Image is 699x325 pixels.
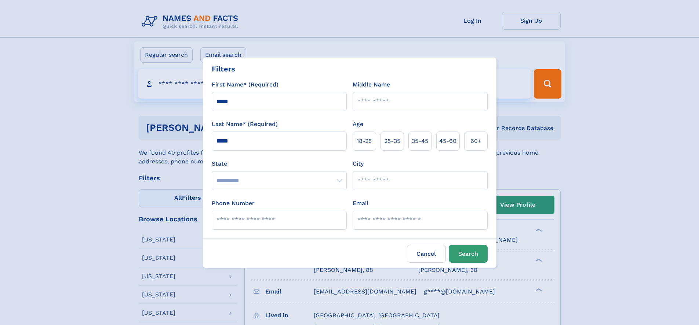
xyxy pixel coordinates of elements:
label: Cancel [407,245,446,263]
button: Search [449,245,488,263]
label: City [353,159,364,168]
label: First Name* (Required) [212,80,278,89]
span: 25‑35 [384,137,400,145]
label: State [212,159,347,168]
span: 35‑45 [412,137,428,145]
span: 18‑25 [357,137,372,145]
span: 60+ [470,137,481,145]
label: Last Name* (Required) [212,120,278,129]
div: Filters [212,63,235,74]
span: 45‑60 [439,137,456,145]
label: Phone Number [212,199,255,208]
label: Middle Name [353,80,390,89]
label: Age [353,120,363,129]
label: Email [353,199,368,208]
